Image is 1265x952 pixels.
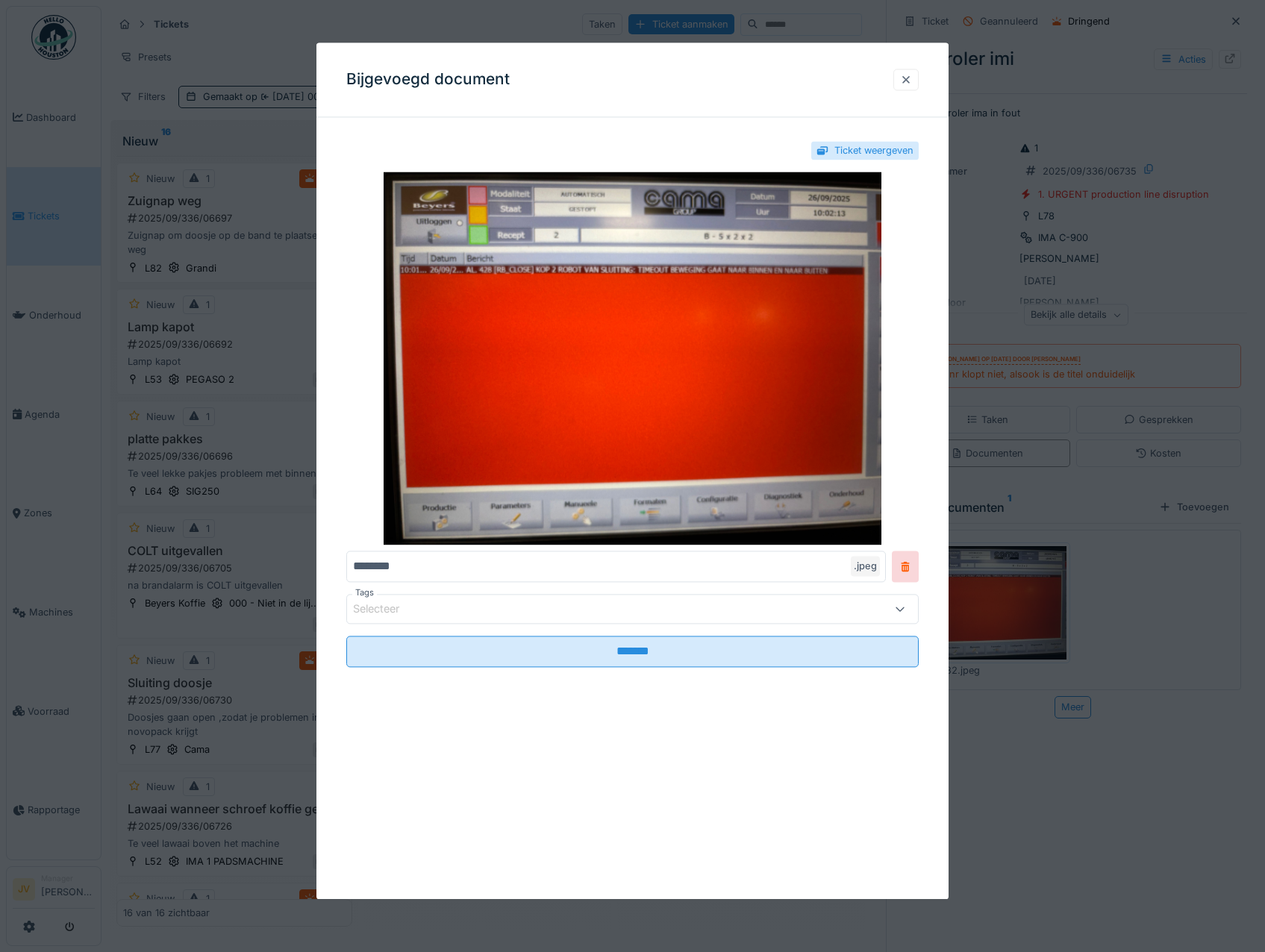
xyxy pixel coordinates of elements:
[346,172,919,545] img: 94b39138-616e-4770-a278-cf43ec619886-IMG_4432.jpeg
[834,143,913,157] div: Ticket weergeven
[352,587,377,600] label: Tags
[353,601,420,618] div: Selecteer
[851,557,880,577] div: .jpeg
[346,70,510,89] h3: Bijgevoegd document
